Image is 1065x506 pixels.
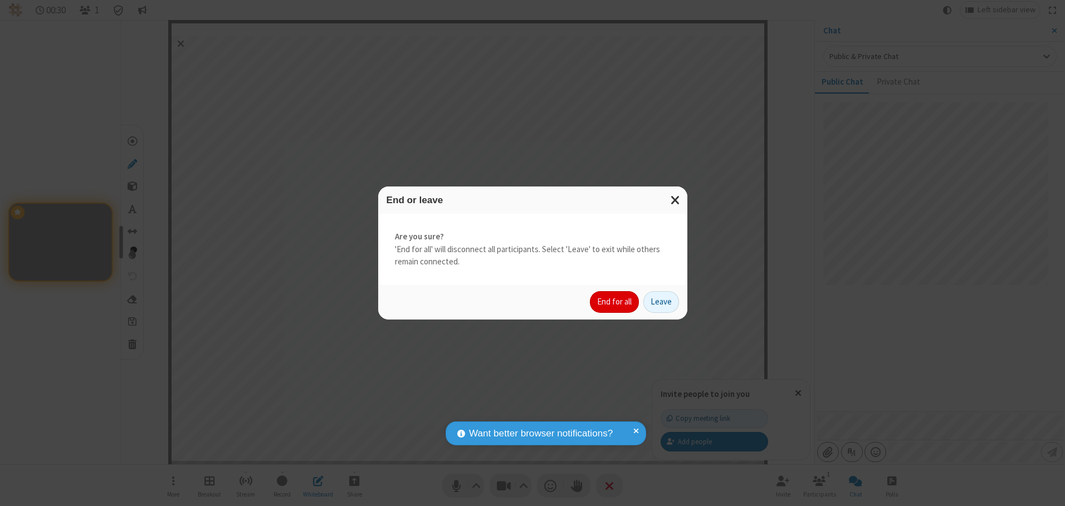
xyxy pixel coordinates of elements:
[590,291,639,313] button: End for all
[643,291,679,313] button: Leave
[378,214,687,285] div: 'End for all' will disconnect all participants. Select 'Leave' to exit while others remain connec...
[469,426,613,441] span: Want better browser notifications?
[387,195,679,205] h3: End or leave
[395,230,671,243] strong: Are you sure?
[664,186,687,214] button: Close modal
